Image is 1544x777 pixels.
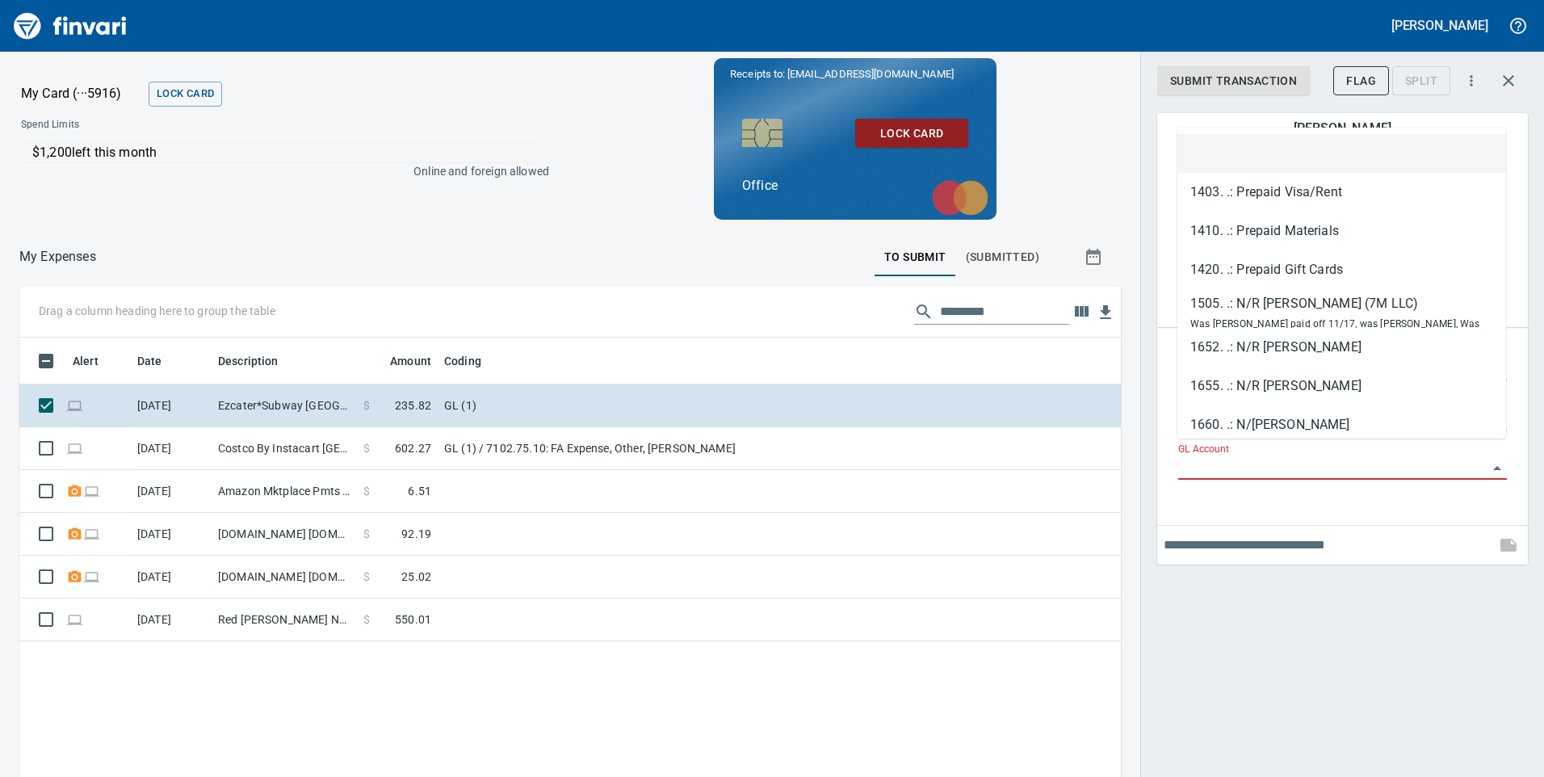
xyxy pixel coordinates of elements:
[395,440,431,456] span: 602.27
[66,614,83,624] span: Online transaction
[1392,73,1450,86] div: Transaction still pending, cannot split yet. It usually takes 2-3 days for a merchant to settle a...
[212,470,357,513] td: Amazon Mktplace Pmts [DOMAIN_NAME][URL] WA
[66,571,83,582] span: Receipt Required
[83,571,100,582] span: Online transaction
[83,485,100,496] span: Online transaction
[212,556,357,598] td: [DOMAIN_NAME] [DOMAIN_NAME][URL] WA
[438,384,841,427] td: GL (1)
[363,569,370,585] span: $
[1346,71,1376,91] span: Flag
[363,440,370,456] span: $
[19,247,96,267] nav: breadcrumb
[39,303,275,319] p: Drag a column heading here to group the table
[131,556,212,598] td: [DATE]
[1178,445,1229,455] label: GL Account
[218,351,300,371] span: Description
[1170,71,1297,91] span: Submit Transaction
[8,163,549,179] p: Online and foreign allowed
[1177,328,1506,367] li: 1652. .: N/R [PERSON_NAME]
[32,143,539,162] p: $1,200 left this month
[1190,294,1493,313] div: 1505. .: N/R [PERSON_NAME] (7M LLC)
[131,513,212,556] td: [DATE]
[131,470,212,513] td: [DATE]
[1391,17,1488,34] h5: [PERSON_NAME]
[21,84,142,103] p: My Card (···5916)
[1177,250,1506,289] li: 1420. .: Prepaid Gift Cards
[1177,405,1506,444] li: 1660. .: N/[PERSON_NAME]
[212,598,357,641] td: Red [PERSON_NAME] No 728 Battleground [GEOGRAPHIC_DATA]
[66,485,83,496] span: Receipt Required
[1489,526,1528,565] span: This records your note into the expense
[1333,66,1389,96] button: Flag
[855,119,968,149] button: Lock Card
[66,528,83,539] span: Receipt Required
[157,85,214,103] span: Lock Card
[924,172,996,224] img: mastercard.svg
[1093,300,1118,325] button: Download Table
[212,513,357,556] td: [DOMAIN_NAME] [DOMAIN_NAME][URL] WA
[401,526,431,542] span: 92.19
[73,351,120,371] span: Alert
[730,66,980,82] p: Receipts to:
[1486,457,1508,480] button: Close
[884,247,946,267] span: To Submit
[218,351,279,371] span: Description
[19,247,96,267] p: My Expenses
[1190,318,1480,349] span: Was [PERSON_NAME] paid off 11/17, was [PERSON_NAME], Was [PERSON_NAME] paid off 07/24
[1157,66,1310,96] button: Submit Transaction
[390,351,431,371] span: Amount
[83,528,100,539] span: Online transaction
[1177,212,1506,250] li: 1410. .: Prepaid Materials
[363,483,370,499] span: $
[1454,63,1489,99] button: More
[21,117,313,133] span: Spend Limits
[1294,120,1391,136] h5: [PERSON_NAME]
[66,443,83,453] span: Online transaction
[786,66,955,82] span: [EMAIL_ADDRESS][DOMAIN_NAME]
[742,176,968,195] p: Office
[73,351,99,371] span: Alert
[444,351,481,371] span: Coding
[10,6,131,45] img: Finvari
[1069,300,1093,324] button: Choose columns to display
[363,611,370,628] span: $
[395,611,431,628] span: 550.01
[131,384,212,427] td: [DATE]
[131,427,212,470] td: [DATE]
[401,569,431,585] span: 25.02
[395,397,431,414] span: 235.82
[369,351,431,371] span: Amount
[137,351,162,371] span: Date
[438,427,841,470] td: GL (1) / 7102.75.10: FA Expense, Other, [PERSON_NAME]
[137,351,183,371] span: Date
[212,427,357,470] td: Costco By Instacart [GEOGRAPHIC_DATA] [GEOGRAPHIC_DATA]
[149,82,222,107] button: Lock Card
[1177,173,1506,212] li: 1403. .: Prepaid Visa/Rent
[868,124,955,144] span: Lock Card
[444,351,502,371] span: Coding
[966,247,1039,267] span: (Submitted)
[66,400,83,410] span: Online transaction
[212,384,357,427] td: Ezcater*Subway [GEOGRAPHIC_DATA] [GEOGRAPHIC_DATA]
[363,397,370,414] span: $
[1489,61,1528,100] button: Close transaction
[131,598,212,641] td: [DATE]
[1069,237,1121,276] button: Show transactions within a particular date range
[1177,367,1506,405] li: 1655. .: N/R [PERSON_NAME]
[1387,13,1492,38] button: [PERSON_NAME]
[408,483,431,499] span: 6.51
[363,526,370,542] span: $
